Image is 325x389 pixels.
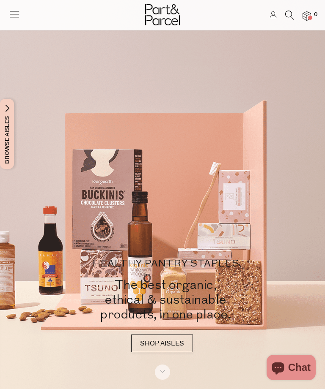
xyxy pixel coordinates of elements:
p: HEALTHY PANTRY STAPLES [25,259,306,269]
span: Browse Aisles [3,99,12,169]
span: 0 [312,11,319,19]
a: 0 [303,11,311,20]
img: Part&Parcel [145,4,180,25]
inbox-online-store-chat: Shopify online store chat [264,355,318,382]
h2: The best organic, ethical & sustainable products, in one place. [25,277,306,322]
a: SHOP AISLES [131,335,193,352]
